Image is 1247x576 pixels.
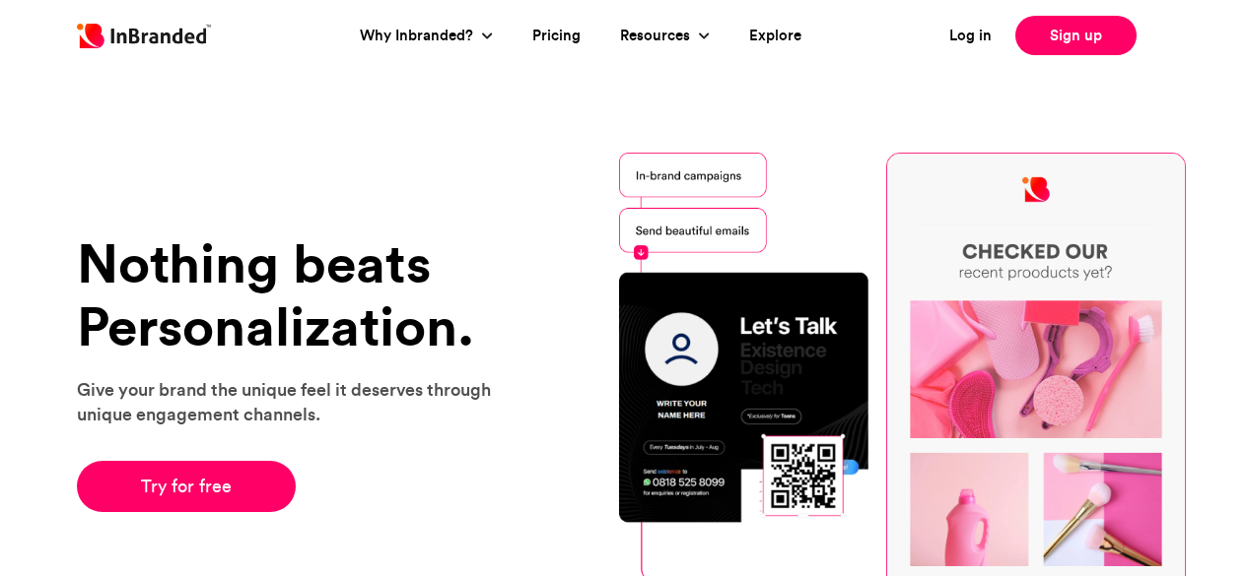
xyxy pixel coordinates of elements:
p: Give your brand the unique feel it deserves through unique engagement channels. [77,377,516,426]
h1: Nothing beats Personalization. [77,232,516,357]
img: Inbranded [77,24,211,48]
a: Explore [749,25,801,47]
a: Sign up [1015,16,1137,55]
a: Log in [949,25,992,47]
a: Resources [620,25,695,47]
a: Try for free [77,461,297,512]
a: Why Inbranded? [360,25,478,47]
a: Pricing [532,25,581,47]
